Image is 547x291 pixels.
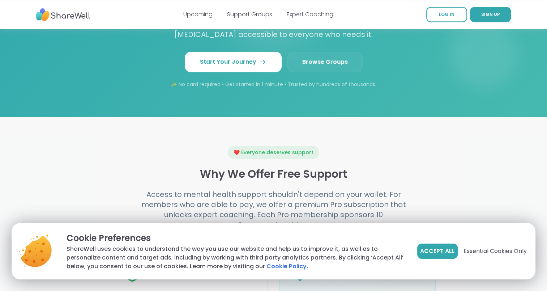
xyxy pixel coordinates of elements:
a: Support Groups [227,10,272,18]
a: Upcoming [183,10,213,18]
a: SIGN UP [470,7,511,22]
p: ShareWell uses cookies to understand the way you use our website and help us to improve it, as we... [67,245,406,271]
span: Browse Groups [302,58,348,66]
span: Start Your Journey [200,58,266,66]
a: LOG IN [426,7,467,22]
h3: Why We Offer Free Support [112,168,436,181]
span: SIGN UP [481,11,500,17]
a: Start Your Journey [185,52,282,72]
span: LOG IN [439,11,454,17]
img: ShareWell Nav Logo [36,5,90,25]
h4: Access to mental health support shouldn't depend on your wallet. For members who are able to pay,... [135,189,413,230]
span: Accept All [420,247,455,256]
div: ❤️ Everyone deserves support [228,146,319,159]
a: Browse Groups [287,52,363,72]
p: Cookie Preferences [67,232,406,245]
span: Essential Cookies Only [463,247,527,256]
a: Cookie Policy. [266,262,308,271]
p: ✨ No card required • Get started in 1 minute • Trusted by hundreds of thousands. [89,81,459,88]
button: Accept All [417,244,458,259]
a: Expert Coaching [287,10,333,18]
